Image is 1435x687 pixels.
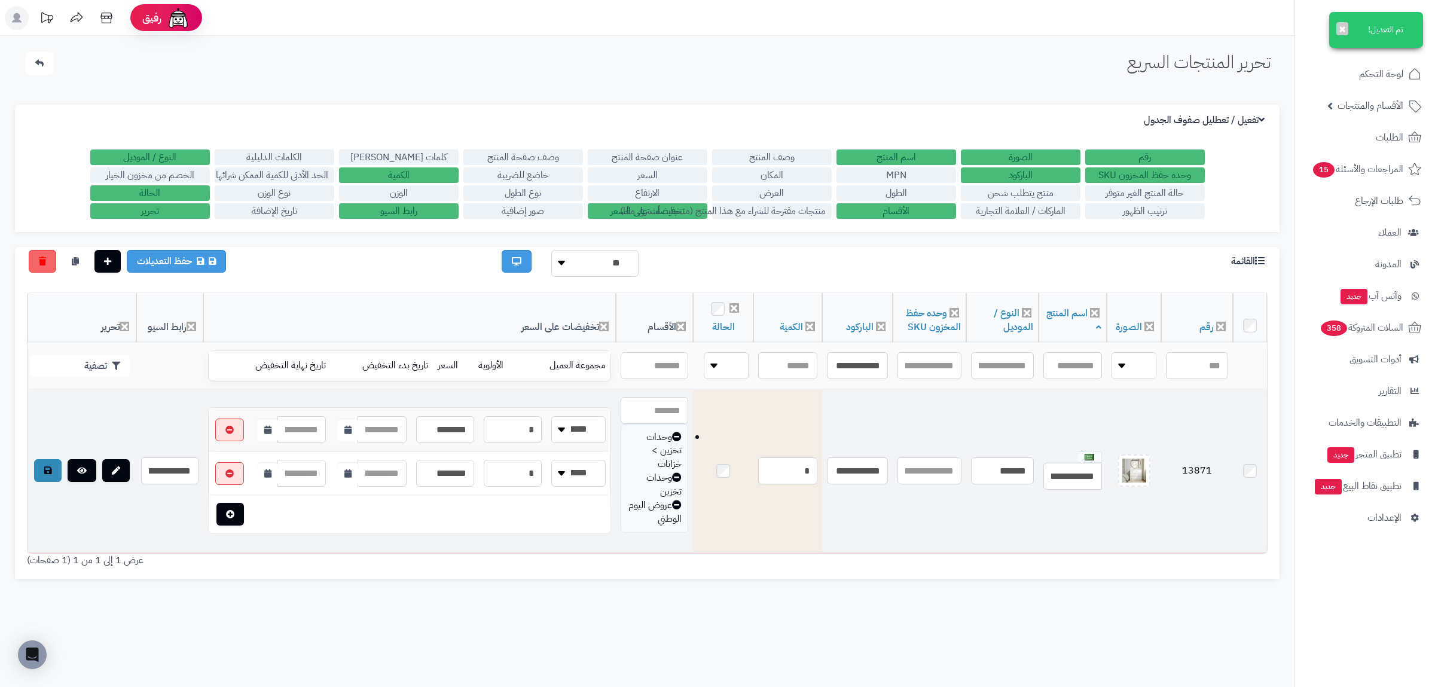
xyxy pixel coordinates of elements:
label: الباركود [961,167,1080,183]
span: 15 [1312,161,1335,178]
label: الارتفاع [588,185,707,201]
label: الكمية [339,167,459,183]
a: حفظ التعديلات [127,250,226,273]
a: الطلبات [1302,123,1428,152]
label: ترتيب الظهور [1085,203,1205,219]
a: رقم [1199,320,1214,334]
span: تطبيق نقاط البيع [1314,478,1402,494]
span: المدونة [1375,256,1402,273]
span: 358 [1320,320,1348,336]
td: تاريخ بدء التخفيض [331,352,433,380]
span: جديد [1315,479,1342,494]
button: تصفية [30,355,130,377]
label: تخفيضات على السعر [588,203,707,219]
label: الأقسام [836,203,956,219]
a: العملاء [1302,218,1428,247]
label: رابط السيو [339,203,459,219]
label: نوع الطول [463,185,583,201]
a: لوحة التحكم [1302,60,1428,88]
label: حالة المنتج الغير متوفر [1085,185,1205,201]
span: الطلبات [1376,129,1403,146]
th: تحرير [28,293,136,343]
div: وحدات تخزين [627,471,682,499]
label: منتجات مقترحة للشراء مع هذا المنتج (منتجات تُشترى معًا) [712,203,832,219]
span: لوحة التحكم [1359,66,1403,83]
span: التطبيقات والخدمات [1329,414,1402,431]
span: أدوات التسويق [1349,351,1402,368]
a: تحديثات المنصة [32,6,62,33]
span: المراجعات والأسئلة [1312,161,1403,178]
label: الحد الأدنى للكمية الممكن شرائها [215,167,334,183]
label: كلمات [PERSON_NAME] [339,149,459,165]
td: مجموعة العميل [521,352,610,380]
span: طلبات الإرجاع [1355,193,1403,209]
label: الصورة [961,149,1080,165]
label: الكلمات الدليلية [215,149,334,165]
label: اسم المنتج [836,149,956,165]
th: تخفيضات على السعر [203,293,616,343]
td: 13871 [1161,390,1233,552]
a: أدوات التسويق [1302,345,1428,374]
div: عرض 1 إلى 1 من 1 (1 صفحات) [18,554,648,567]
td: السعر [433,352,474,380]
span: جديد [1341,289,1367,304]
a: الكمية [780,320,803,334]
div: وحدات تخزين > خزانات [627,430,682,472]
img: العربية [1085,454,1094,460]
a: الصورة [1116,320,1142,334]
a: وآتس آبجديد [1302,282,1428,310]
a: تطبيق المتجرجديد [1302,440,1428,469]
h1: تحرير المنتجات السريع [1127,52,1271,72]
a: السلات المتروكة358 [1302,313,1428,342]
a: المدونة [1302,250,1428,279]
label: خاضع للضريبة [463,167,583,183]
label: عنوان صفحة المنتج [588,149,707,165]
button: × [1336,22,1348,35]
label: تحرير [90,203,210,219]
th: رابط السيو [136,293,203,343]
span: وآتس آب [1339,288,1402,304]
a: النوع / الموديل [994,306,1033,334]
span: العملاء [1378,224,1402,241]
label: وصف صفحة المنتج [463,149,583,165]
span: الإعدادات [1367,509,1402,526]
label: الخصم من مخزون الخيار [90,167,210,183]
label: السعر [588,167,707,183]
span: الأقسام والمنتجات [1338,97,1403,114]
div: تم التعديل! [1329,12,1423,48]
h3: تفعيل / تعطليل صفوف الجدول [1144,115,1268,126]
a: الحالة [712,320,735,334]
div: Open Intercom Messenger [18,640,47,669]
h3: القائمة [1231,256,1268,267]
label: النوع / الموديل [90,149,210,165]
div: عروض اليوم الوطني [627,499,682,526]
span: رفيق [142,11,161,25]
th: الأقسام [616,293,693,343]
a: التطبيقات والخدمات [1302,408,1428,437]
label: تاريخ الإضافة [215,203,334,219]
a: تطبيق نقاط البيعجديد [1302,472,1428,500]
a: اسم المنتج [1046,306,1101,334]
a: التقارير [1302,377,1428,405]
label: MPN [836,167,956,183]
label: المكان [712,167,832,183]
label: صور إضافية [463,203,583,219]
label: الماركات / العلامة التجارية [961,203,1080,219]
img: ai-face.png [166,6,190,30]
label: وحده حفظ المخزون SKU [1085,167,1205,183]
label: رقم [1085,149,1205,165]
label: منتج يتطلب شحن [961,185,1080,201]
span: تطبيق المتجر [1326,446,1402,463]
a: الباركود [846,320,874,334]
td: الأولوية [474,352,521,380]
span: جديد [1327,447,1354,463]
label: الوزن [339,185,459,201]
a: طلبات الإرجاع [1302,187,1428,215]
span: التقارير [1379,383,1402,399]
td: تاريخ نهاية التخفيض [222,352,331,380]
a: المراجعات والأسئلة15 [1302,155,1428,184]
label: العرض [712,185,832,201]
span: السلات المتروكة [1320,319,1403,336]
a: وحده حفظ المخزون SKU [906,306,961,334]
label: وصف المنتج [712,149,832,165]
